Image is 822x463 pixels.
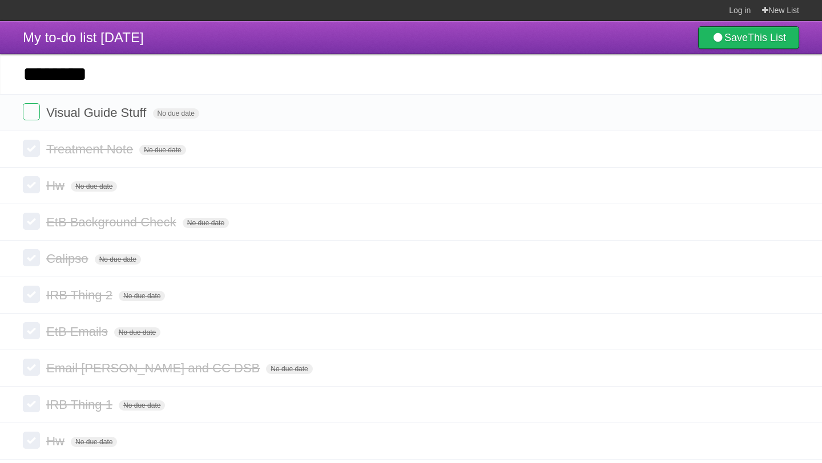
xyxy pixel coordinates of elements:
span: Visual Guide Stuff [46,105,149,120]
label: Done [23,140,40,157]
span: Email [PERSON_NAME] and CC DSB [46,361,263,375]
span: Calipso [46,251,91,266]
label: Done [23,213,40,230]
span: IRB Thing 2 [46,288,115,302]
label: Done [23,322,40,339]
a: SaveThis List [698,26,799,49]
span: No due date [266,364,312,374]
span: No due date [153,108,199,119]
span: No due date [119,291,165,301]
label: Done [23,103,40,120]
span: Treatment Note [46,142,136,156]
b: This List [748,32,786,43]
span: My to-do list [DATE] [23,30,144,45]
label: Done [23,249,40,266]
span: EtB Emails [46,324,111,339]
span: Hw [46,178,67,193]
label: Done [23,176,40,193]
label: Done [23,286,40,303]
span: IRB Thing 1 [46,397,115,412]
span: EtB Background Check [46,215,179,229]
span: Hw [46,434,67,448]
label: Done [23,432,40,449]
span: No due date [119,400,165,411]
label: Done [23,359,40,376]
span: No due date [183,218,229,228]
label: Done [23,395,40,412]
span: No due date [95,254,141,265]
span: No due date [114,327,160,338]
span: No due date [71,181,117,192]
span: No due date [139,145,186,155]
span: No due date [71,437,117,447]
